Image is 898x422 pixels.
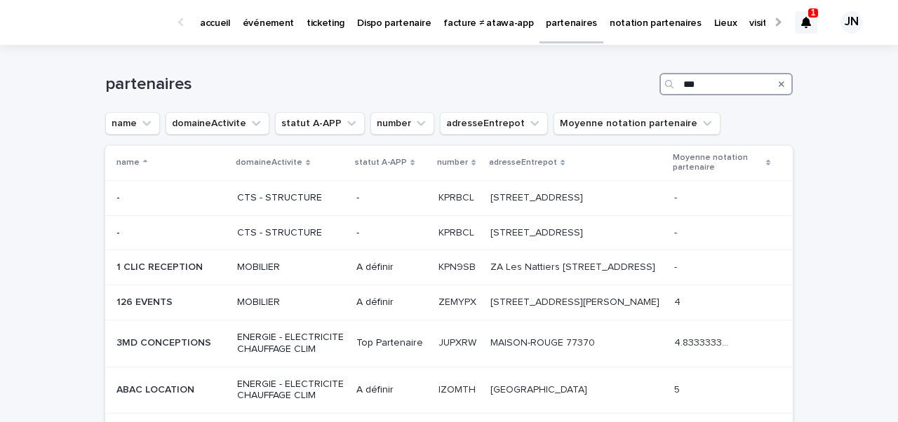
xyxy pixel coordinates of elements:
p: 1 CLIC RECEPTION [116,259,206,273]
p: MAISON-ROUGE 77370 [490,334,598,349]
p: CTS - STRUCTURE [237,227,345,239]
tr: 126 EVENTS126 EVENTS MOBILIERA définirZEMYPXZEMYPX [STREET_ADDRESS][PERSON_NAME][STREET_ADDRESS][... [105,285,793,320]
p: 126 EVENTS [116,294,175,308]
button: statut A-APP [275,112,365,135]
p: CTS - STRUCTURE [237,192,345,204]
p: ABAC LOCATION [116,381,197,396]
img: Ls34BcGeRexTGTNfXpUC [28,8,164,36]
tr: ABAC LOCATIONABAC LOCATION ENERGIE - ELECTRICITE CHAUFFAGE CLIMA définirIZOMTHIZOMTH [GEOGRAPHIC_... [105,367,793,414]
h1: partenaires [105,74,654,95]
p: IZOMTH [438,381,478,396]
p: 126 avenue du Général Leclerc - 93500 Pantin [490,294,662,308]
p: JUPXRW [438,334,479,349]
p: [STREET_ADDRESS] [490,189,586,204]
p: A définir [356,261,427,273]
p: number [437,155,468,170]
p: KPRBCL [438,224,477,239]
p: 5 [674,381,683,396]
p: [GEOGRAPHIC_DATA] [490,381,590,396]
p: 4 [674,294,683,308]
button: domaineActivite [166,112,269,135]
p: 4.833333333333333 [674,334,735,349]
button: name [105,112,160,135]
p: - [356,192,427,204]
p: - [674,224,680,239]
tr: -- CTS - STRUCTURE-KPRBCLKPRBCL [STREET_ADDRESS][STREET_ADDRESS] -- [105,180,793,215]
p: [STREET_ADDRESS] [490,224,586,239]
p: Top Partenaire [356,337,427,349]
p: ZA Les Nattiers 4 impasse Les Nattiers, 17610 Chaniers [490,259,658,273]
p: KPN9SB [438,259,478,273]
p: - [356,227,427,239]
p: statut A-APP [355,155,407,170]
p: Moyenne notation partenaire [673,150,762,176]
p: ZEMYPX [438,294,479,308]
p: - [116,224,123,239]
input: Search [659,73,793,95]
p: 1 [811,8,816,18]
p: MOBILIER [237,297,345,308]
p: MOBILIER [237,261,345,273]
p: KPRBCL [438,189,477,204]
tr: 3MD CONCEPTIONS3MD CONCEPTIONS ENERGIE - ELECTRICITE CHAUFFAGE CLIMTop PartenaireJUPXRWJUPXRW MAI... [105,320,793,367]
p: name [116,155,140,170]
button: adresseEntrepot [440,112,548,135]
button: number [370,112,434,135]
div: 1 [795,11,817,34]
button: Moyenne notation partenaire [554,112,721,135]
p: adresseEntrepot [489,155,557,170]
p: 3MD CONCEPTIONS [116,334,214,349]
p: domaineActivite [236,155,302,170]
p: ENERGIE - ELECTRICITE CHAUFFAGE CLIM [237,332,345,355]
p: A définir [356,384,427,396]
div: JN [840,11,863,34]
tr: 1 CLIC RECEPTION1 CLIC RECEPTION MOBILIERA définirKPN9SBKPN9SB ZA Les Nattiers [STREET_ADDRESS]ZA... [105,250,793,285]
p: A définir [356,297,427,308]
p: ENERGIE - ELECTRICITE CHAUFFAGE CLIM [237,379,345,402]
p: - [116,189,123,204]
p: - [674,189,680,204]
tr: -- CTS - STRUCTURE-KPRBCLKPRBCL [STREET_ADDRESS][STREET_ADDRESS] -- [105,215,793,250]
p: - [674,259,680,273]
